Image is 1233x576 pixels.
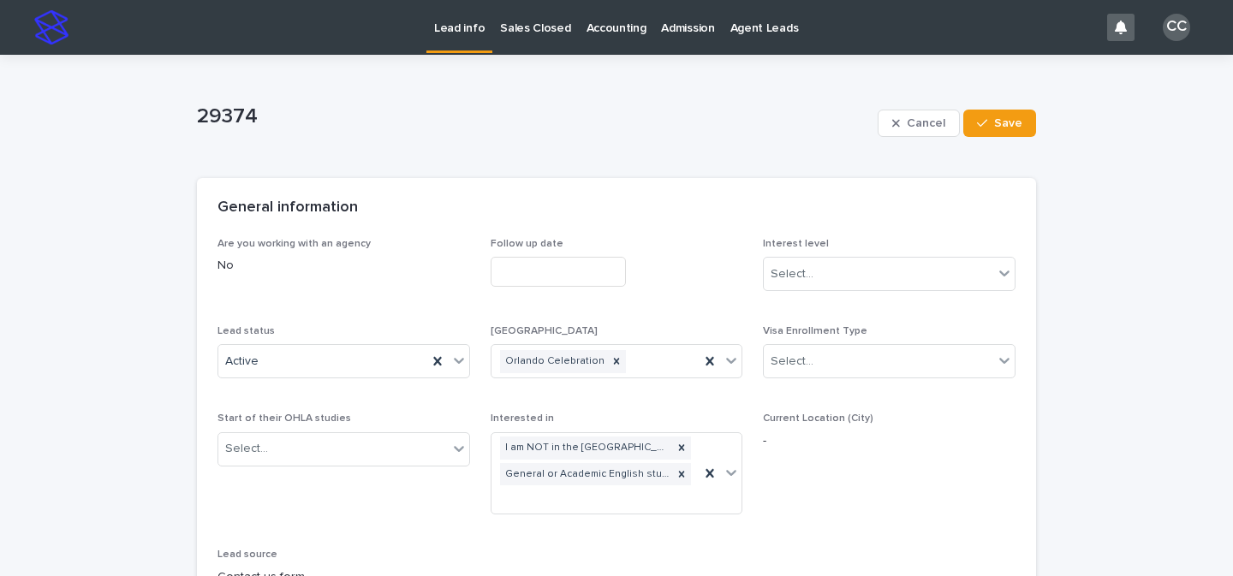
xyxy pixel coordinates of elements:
[763,432,1016,450] p: -
[217,199,358,217] h2: General information
[217,549,277,560] span: Lead source
[491,413,554,424] span: Interested in
[500,463,673,486] div: General or Academic English studies
[907,117,945,129] span: Cancel
[771,353,813,371] div: Select...
[225,440,268,458] div: Select...
[763,326,867,336] span: Visa Enrollment Type
[500,350,607,373] div: Orlando Celebration
[217,413,351,424] span: Start of their OHLA studies
[763,413,873,424] span: Current Location (City)
[34,10,68,45] img: stacker-logo-s-only.png
[763,239,829,249] span: Interest level
[771,265,813,283] div: Select...
[500,436,673,460] div: I am NOT in the [GEOGRAPHIC_DATA] and I want to apply for an [DEMOGRAPHIC_DATA]
[217,239,371,249] span: Are you working with an agency
[197,104,871,129] p: 29374
[491,326,598,336] span: [GEOGRAPHIC_DATA]
[491,239,563,249] span: Follow up date
[994,117,1022,129] span: Save
[878,110,960,137] button: Cancel
[217,326,275,336] span: Lead status
[1163,14,1190,41] div: CC
[225,353,259,371] span: Active
[963,110,1036,137] button: Save
[217,257,470,275] p: No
